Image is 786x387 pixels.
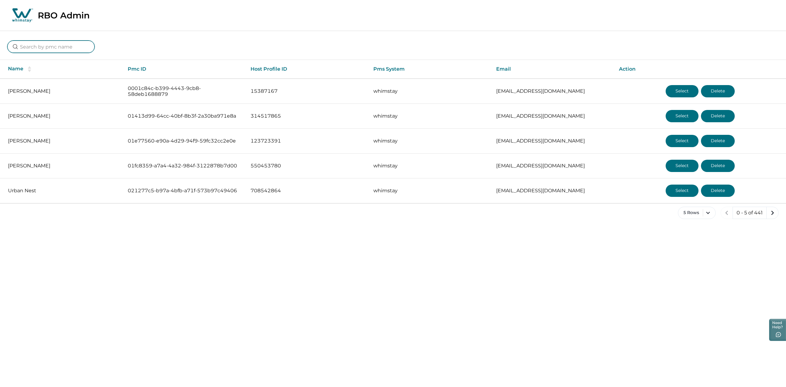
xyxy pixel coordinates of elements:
th: Action [614,60,786,79]
button: Delete [701,135,735,147]
button: Delete [701,85,735,97]
p: whimstay [373,113,486,119]
th: Email [491,60,614,79]
p: [EMAIL_ADDRESS][DOMAIN_NAME] [496,188,609,194]
p: 15387167 [251,88,364,94]
th: Host Profile ID [246,60,368,79]
p: whimstay [373,138,486,144]
button: Select [666,160,698,172]
button: Select [666,85,698,97]
p: [PERSON_NAME] [8,88,118,94]
p: 0 - 5 of 441 [737,210,763,216]
button: 5 Rows [678,207,716,219]
button: Delete [701,185,735,197]
button: Select [666,185,698,197]
p: 01fc8359-a7a4-4a32-984f-3122878b7d00 [128,163,241,169]
th: Pms System [368,60,491,79]
p: [EMAIL_ADDRESS][DOMAIN_NAME] [496,138,609,144]
p: [PERSON_NAME] [8,163,118,169]
button: Delete [701,160,735,172]
p: Urban Nest [8,188,118,194]
input: Search by pmc name [7,41,95,53]
p: 708542864 [251,188,364,194]
p: [PERSON_NAME] [8,138,118,144]
button: Select [666,110,698,122]
p: 01e77560-e90a-4d29-94f9-59fc32cc2e0e [128,138,241,144]
button: 0 - 5 of 441 [733,207,767,219]
p: 01413d99-64cc-40bf-8b3f-2a30ba971e8a [128,113,241,119]
button: Select [666,135,698,147]
button: previous page [721,207,733,219]
p: 550453780 [251,163,364,169]
p: 123723391 [251,138,364,144]
p: 021277c5-b97a-4bfb-a71f-573b97c49406 [128,188,241,194]
p: [EMAIL_ADDRESS][DOMAIN_NAME] [496,113,609,119]
p: [EMAIL_ADDRESS][DOMAIN_NAME] [496,163,609,169]
p: [PERSON_NAME] [8,113,118,119]
p: whimstay [373,88,486,94]
button: next page [766,207,779,219]
button: sorting [23,66,36,72]
button: Delete [701,110,735,122]
th: Pmc ID [123,60,246,79]
p: whimstay [373,188,486,194]
p: [EMAIL_ADDRESS][DOMAIN_NAME] [496,88,609,94]
p: RBO Admin [38,10,90,21]
p: 0001c84c-b399-4443-9cb8-58deb1688879 [128,85,241,97]
p: 314517865 [251,113,364,119]
p: whimstay [373,163,486,169]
